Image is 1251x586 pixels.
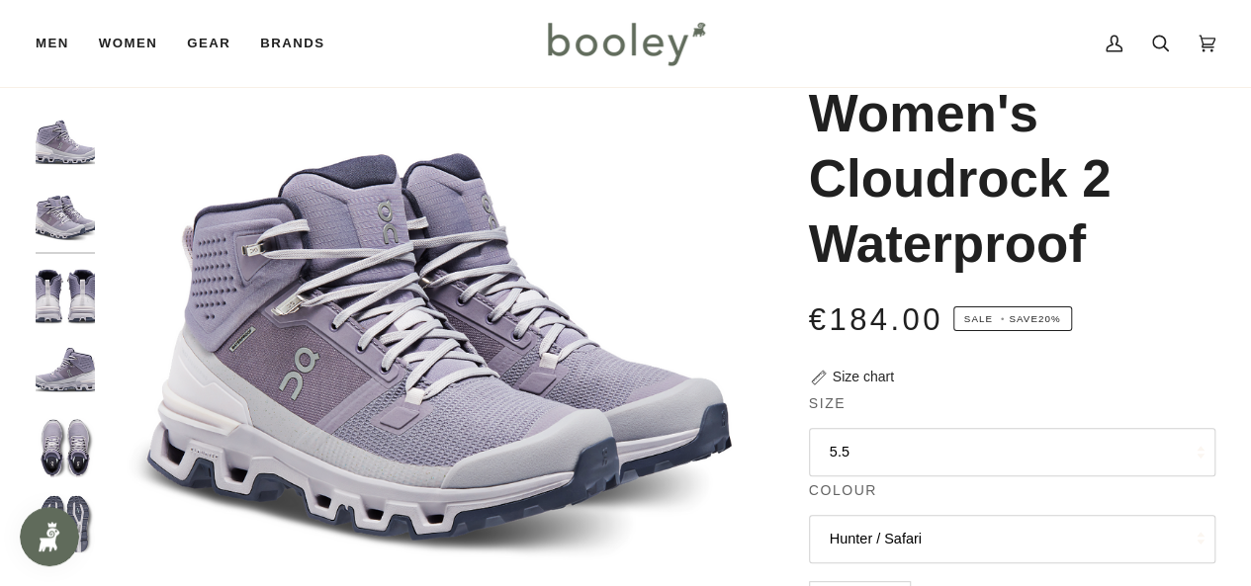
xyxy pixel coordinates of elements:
img: On Women's Cloudrock 2 Waterproof Shark / Fade - Booley Galway [36,343,95,402]
span: Save [953,306,1072,332]
span: Gear [187,34,230,53]
button: Hunter / Safari [809,515,1215,563]
em: • [997,313,1010,324]
img: On Women's Cloudrock 2 Waterproof Shark / Fade - Booley Galway [36,494,95,553]
span: Men [36,34,69,53]
img: On Women's Cloudrock 2 Waterproof Shark / Fade - Booley Galway [36,418,95,477]
div: Size chart [833,367,894,387]
button: 5.5 [809,428,1215,476]
img: Booley [539,15,712,72]
img: On Women's Cloudrock 2 Waterproof Shark / Fade - Booley Galway [36,191,95,250]
span: Women [99,34,157,53]
span: Colour [809,480,877,501]
span: Sale [964,313,993,324]
span: Brands [260,34,324,53]
h1: Women's Cloudrock 2 Waterproof [809,81,1201,277]
span: €184.00 [809,302,943,337]
img: On Women's Cloudrock 2 Waterproof Shark / Fade - Booley Galway [36,116,95,175]
span: 20% [1038,313,1061,324]
iframe: Button to open loyalty program pop-up [20,507,79,566]
span: Size [809,393,846,414]
img: On Women's Cloudrock 2 Waterproof Shark / Fade - Booley Galway [36,267,95,326]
